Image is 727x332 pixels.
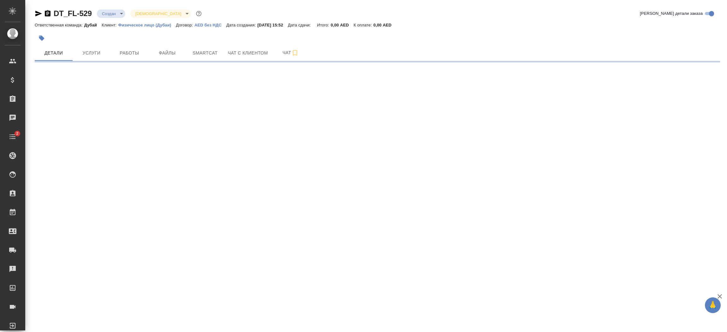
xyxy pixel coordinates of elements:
[317,23,331,27] p: Итого:
[118,22,176,27] a: Физическое лицо (Дубаи)
[38,49,69,57] span: Детали
[331,23,353,27] p: 0,00 AED
[257,23,288,27] p: [DATE] 15:52
[44,10,51,17] button: Скопировать ссылку
[133,11,183,16] button: [DEMOGRAPHIC_DATA]
[130,9,191,18] div: Создан
[288,23,312,27] p: Дата сдачи:
[35,31,49,45] button: Добавить тэг
[118,23,176,27] p: Физическое лицо (Дубаи)
[226,23,257,27] p: Дата создания:
[84,23,102,27] p: Дубай
[195,9,203,18] button: Доп статусы указывают на важность/срочность заказа
[194,22,226,27] a: AED без НДС
[12,130,22,137] span: 2
[275,49,306,57] span: Чат
[640,10,703,17] span: [PERSON_NAME] детали заказа
[102,23,118,27] p: Клиент:
[114,49,145,57] span: Работы
[35,10,42,17] button: Скопировать ссылку для ЯМессенджера
[228,49,268,57] span: Чат с клиентом
[373,23,396,27] p: 0,00 AED
[54,9,92,18] a: DT_FL-529
[176,23,195,27] p: Договор:
[190,49,220,57] span: Smartcat
[2,129,24,145] a: 2
[291,49,299,57] svg: Подписаться
[707,299,718,312] span: 🙏
[35,23,84,27] p: Ответственная команда:
[152,49,182,57] span: Файлы
[705,297,721,313] button: 🙏
[97,9,125,18] div: Создан
[194,23,226,27] p: AED без НДС
[76,49,107,57] span: Услуги
[354,23,374,27] p: К оплате:
[100,11,118,16] button: Создан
